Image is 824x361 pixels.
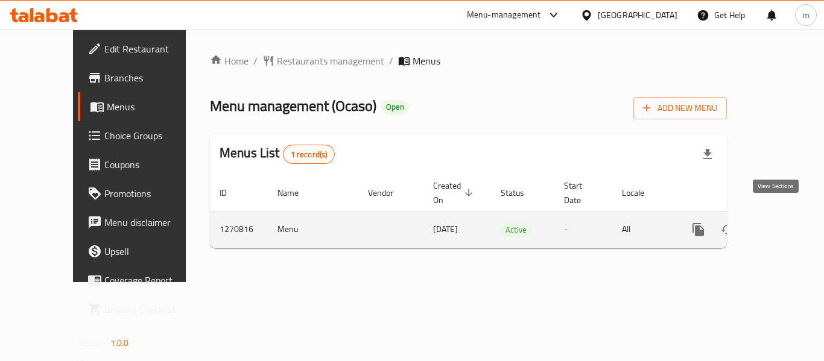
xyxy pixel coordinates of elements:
span: Locale [622,186,660,200]
div: Open [381,100,409,115]
span: Menu management ( Ocaso ) [210,92,376,119]
span: Name [277,186,314,200]
a: Upsell [78,237,211,266]
span: Restaurants management [277,54,384,68]
a: Grocery Checklist [78,295,211,324]
div: [GEOGRAPHIC_DATA] [598,8,677,22]
span: Branches [104,71,201,85]
span: Created On [433,178,477,207]
span: Add New Menu [643,101,717,116]
span: Active [501,223,531,237]
span: ID [220,186,242,200]
td: All [612,211,674,248]
button: more [684,215,713,244]
span: Menu disclaimer [104,215,201,230]
span: 1.0.0 [110,335,129,351]
span: 1 record(s) [284,149,335,160]
td: - [554,211,612,248]
span: Start Date [564,178,598,207]
td: 1270816 [210,211,268,248]
button: Add New Menu [633,97,727,119]
a: Coverage Report [78,266,211,295]
li: / [389,54,393,68]
a: Choice Groups [78,121,211,150]
a: Home [210,54,249,68]
span: Choice Groups [104,128,201,143]
a: Promotions [78,179,211,208]
a: Coupons [78,150,211,179]
span: [DATE] [433,221,458,237]
nav: breadcrumb [210,54,727,68]
span: Coupons [104,157,201,172]
div: Total records count [283,145,335,164]
th: Actions [674,175,810,212]
span: Status [501,186,540,200]
div: Export file [693,140,722,169]
a: Menus [78,92,211,121]
h2: Menus List [220,144,335,164]
span: Upsell [104,244,201,259]
span: Menus [413,54,440,68]
span: Version: [79,335,109,351]
span: Coverage Report [104,273,201,287]
div: Menu-management [467,8,541,22]
span: Open [381,102,409,112]
span: Edit Restaurant [104,42,201,56]
td: Menu [268,211,358,248]
a: Edit Restaurant [78,34,211,63]
span: Promotions [104,186,201,201]
span: Vendor [368,186,409,200]
a: Menu disclaimer [78,208,211,237]
span: m [802,8,810,22]
span: Menus [107,99,201,114]
li: / [253,54,258,68]
span: Grocery Checklist [104,302,201,316]
table: enhanced table [210,175,810,248]
a: Branches [78,63,211,92]
a: Restaurants management [262,54,384,68]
